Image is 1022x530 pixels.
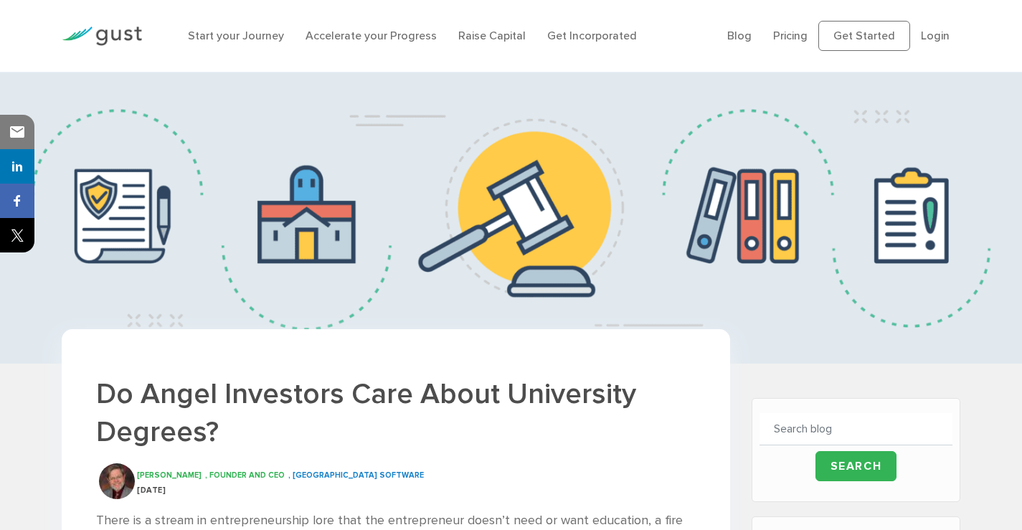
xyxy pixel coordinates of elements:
[773,29,808,42] a: Pricing
[727,29,752,42] a: Blog
[760,413,952,445] input: Search blog
[99,463,135,499] img: Tim Berry
[818,21,910,51] a: Get Started
[815,451,897,481] input: Search
[137,470,202,480] span: [PERSON_NAME]
[288,470,424,480] span: , [GEOGRAPHIC_DATA] Software
[96,375,696,451] h1: Do Angel Investors Care About University Degrees?
[188,29,284,42] a: Start your Journey
[306,29,437,42] a: Accelerate your Progress
[62,27,142,46] img: Gust Logo
[458,29,526,42] a: Raise Capital
[547,29,637,42] a: Get Incorporated
[205,470,285,480] span: , Founder and CEO
[921,29,950,42] a: Login
[137,486,166,495] span: [DATE]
